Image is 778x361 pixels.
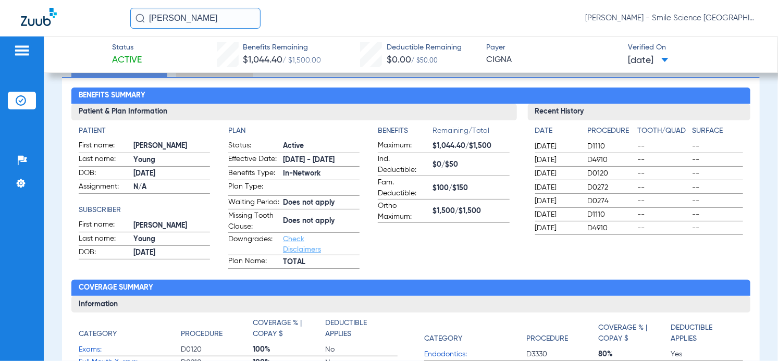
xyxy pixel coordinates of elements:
span: [DATE] [535,209,579,220]
app-breakdown-title: Category [79,318,181,343]
h4: Plan [228,126,360,136]
span: Young [133,155,210,166]
h4: Surface [692,126,743,136]
span: Plan Type: [228,181,279,195]
span: -- [692,223,743,233]
h4: Deductible Applies [671,322,738,344]
app-breakdown-title: Coverage % | Copay $ [599,318,671,348]
h3: Information [71,296,751,313]
span: D0120 [181,344,253,355]
span: / $1,500.00 [283,57,322,64]
span: Does not apply [283,216,360,227]
span: Status: [228,140,279,153]
h4: Procedure [181,329,223,340]
app-breakdown-title: Surface [692,126,743,140]
span: $0/$50 [433,159,509,170]
span: $1,044.40 [243,55,283,65]
span: $0.00 [387,55,411,65]
app-breakdown-title: Deductible Applies [671,318,744,348]
span: Maximum: [378,140,429,153]
app-breakdown-title: Coverage % | Copay $ [253,318,325,343]
span: Does not apply [283,197,360,208]
app-breakdown-title: Benefits [378,126,433,140]
span: -- [692,196,743,206]
h4: Benefits [378,126,433,136]
span: Waiting Period: [228,197,279,209]
span: [DATE] - [DATE] [283,155,360,166]
span: D4910 [588,223,634,233]
span: [PERSON_NAME] [133,220,210,231]
span: Endodontics: [424,349,526,360]
span: D4910 [588,155,634,165]
span: Last name: [79,233,130,246]
app-breakdown-title: Category [424,318,526,348]
h4: Coverage % | Copay $ [253,318,319,340]
span: Benefits Type: [228,168,279,180]
span: In-Network [283,168,360,179]
span: -- [637,209,688,220]
h4: Procedure [588,126,634,136]
h4: Procedure [526,333,568,344]
span: Verified On [628,42,761,53]
span: N/A [133,182,210,193]
span: $100/$150 [433,183,509,194]
span: [PERSON_NAME] - Smile Science [GEOGRAPHIC_DATA] [585,13,757,23]
span: Active [112,54,142,67]
span: / $50.00 [411,58,438,64]
span: $1,500/$1,500 [433,206,509,217]
input: Search for patients [130,8,261,29]
span: -- [692,182,743,193]
span: Fam. Deductible: [378,177,429,199]
h2: Coverage Summary [71,280,751,296]
h4: Subscriber [79,205,210,216]
h3: Patient & Plan Information [71,104,517,120]
span: [DATE] [535,155,579,165]
app-breakdown-title: Procedure [526,318,599,348]
h4: Coverage % | Copay $ [599,322,665,344]
span: Active [283,141,360,152]
span: Yes [671,349,744,359]
span: -- [637,141,688,152]
span: -- [637,196,688,206]
img: Zuub Logo [21,8,57,26]
span: No [325,344,398,355]
app-breakdown-title: Tooth/Quad [637,126,688,140]
span: 100% [253,344,325,355]
span: D1110 [588,209,634,220]
span: -- [692,155,743,165]
span: D0120 [588,168,634,179]
span: Plan Name: [228,256,279,268]
span: Young [133,234,210,245]
h4: Category [424,333,462,344]
h4: Date [535,126,579,136]
a: Check Disclaimers [283,235,321,253]
span: TOTAL [283,257,360,268]
span: Remaining/Total [433,126,509,140]
span: -- [637,223,688,233]
span: [DATE] [628,54,669,67]
span: CIGNA [486,54,619,67]
span: D0272 [588,182,634,193]
h2: Benefits Summary [71,88,751,104]
span: Assignment: [79,181,130,194]
app-breakdown-title: Procedure [588,126,634,140]
span: -- [692,209,743,220]
app-breakdown-title: Date [535,126,579,140]
app-breakdown-title: Procedure [181,318,253,343]
app-breakdown-title: Patient [79,126,210,136]
app-breakdown-title: Deductible Applies [325,318,398,343]
span: Deductible Remaining [387,42,462,53]
h4: Category [79,329,117,340]
iframe: Chat Widget [726,311,778,361]
span: D0274 [588,196,634,206]
img: hamburger-icon [14,44,30,57]
span: -- [637,182,688,193]
span: [DATE] [133,247,210,258]
span: Downgrades: [228,234,279,255]
span: [DATE] [535,196,579,206]
span: Payer [486,42,619,53]
span: Last name: [79,154,130,166]
span: [DATE] [535,168,579,179]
